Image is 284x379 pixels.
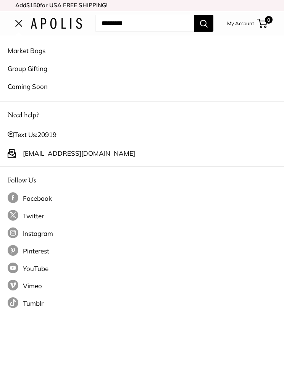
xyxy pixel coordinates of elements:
[8,263,276,275] a: Follow us on YouTube
[37,131,56,139] a: 20919
[8,280,276,292] a: Follow us on Vimeo
[8,60,276,77] a: Group Gifting
[265,16,273,24] span: 0
[8,42,276,60] a: Market Bags
[8,210,276,222] a: Follow us on Twitter
[8,77,276,95] a: Coming Soon
[8,108,276,121] p: Need help?
[31,18,82,29] img: Apolis
[258,19,267,28] a: 0
[8,297,276,310] a: Follow us on Tumblr
[8,227,276,240] a: Follow us on Instagram
[26,2,40,9] span: $150
[8,174,276,186] p: Follow Us
[95,15,194,32] input: Search...
[23,147,135,160] a: [EMAIL_ADDRESS][DOMAIN_NAME]
[227,19,254,28] a: My Account
[15,20,23,26] button: Open menu
[194,15,213,32] button: Search
[8,245,276,257] a: Follow us on Pinterest
[8,192,276,205] a: Follow us on Facebook
[14,129,56,141] span: Text Us:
